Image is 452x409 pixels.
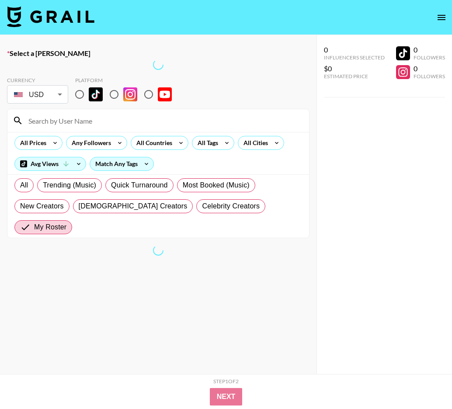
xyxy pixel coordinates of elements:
div: All Prices [15,136,48,149]
div: 0 [414,45,445,54]
div: All Tags [192,136,220,149]
div: Any Followers [66,136,113,149]
div: Followers [414,54,445,61]
div: 0 [324,45,385,54]
div: All Countries [131,136,174,149]
span: Trending (Music) [43,180,96,191]
div: Followers [414,73,445,80]
img: Instagram [123,87,137,101]
button: Next [210,388,243,406]
span: [DEMOGRAPHIC_DATA] Creators [79,201,188,211]
div: Influencers Selected [324,54,385,61]
div: Step 1 of 2 [213,378,239,385]
span: Refreshing bookers, clients, countries, tags, cities, talent, talent, talent... [153,245,164,256]
div: Avg Views [15,157,86,170]
span: Quick Turnaround [111,180,168,191]
label: Select a [PERSON_NAME] [7,49,309,58]
div: Match Any Tags [90,157,153,170]
div: USD [9,87,66,102]
span: Celebrity Creators [202,201,260,211]
span: Refreshing bookers, clients, countries, tags, cities, talent, talent, talent... [153,59,164,70]
span: All [20,180,28,191]
img: Grail Talent [7,6,94,27]
div: Platform [75,77,179,83]
img: YouTube [158,87,172,101]
span: Most Booked (Music) [183,180,250,191]
span: My Roster [34,222,66,232]
button: open drawer [433,9,450,26]
img: TikTok [89,87,103,101]
div: $0 [324,64,385,73]
span: New Creators [20,201,64,211]
input: Search by User Name [23,114,304,128]
div: Estimated Price [324,73,385,80]
div: Currency [7,77,68,83]
div: All Cities [238,136,270,149]
div: 0 [414,64,445,73]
